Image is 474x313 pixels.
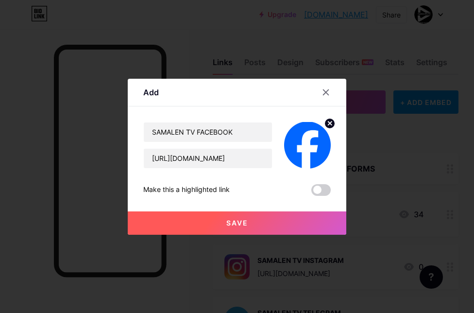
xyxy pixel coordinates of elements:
[143,87,159,98] div: Add
[144,122,272,142] input: Title
[128,211,346,235] button: Save
[226,219,248,227] span: Save
[144,149,272,168] input: URL
[284,122,331,169] img: link_thumbnail
[143,184,230,196] div: Make this a highlighted link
